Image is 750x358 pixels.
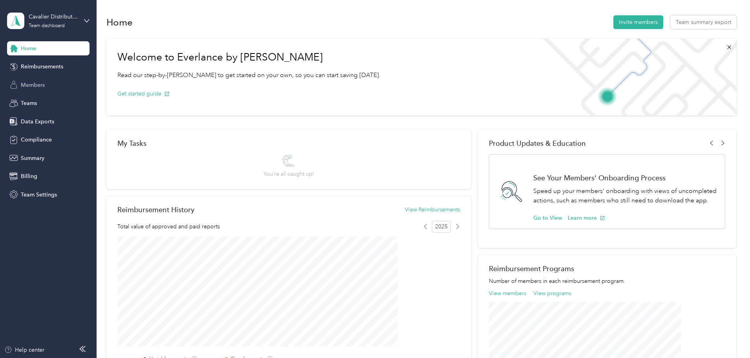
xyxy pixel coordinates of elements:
[489,264,725,273] h2: Reimbursement Programs
[432,221,451,233] span: 2025
[21,172,37,180] span: Billing
[263,170,314,178] span: You’re all caught up!
[21,117,54,126] span: Data Exports
[21,154,44,162] span: Summary
[21,44,36,53] span: Home
[568,214,605,222] button: Learn more
[117,222,220,231] span: Total value of approved and paid reports
[21,99,37,107] span: Teams
[405,206,460,214] button: View Reimbursements
[533,289,571,297] button: View programs
[29,13,78,21] div: Cavalier Distributing Company
[21,136,52,144] span: Compliance
[533,186,717,206] p: Speed up your members' onboarding with views of uncompleted actions, such as members who still ne...
[21,191,57,199] span: Team Settings
[533,214,562,222] button: Go to View
[106,18,133,26] h1: Home
[29,24,65,28] div: Team dashboard
[489,139,586,147] span: Product Updates & Education
[21,62,63,71] span: Reimbursements
[21,81,45,89] span: Members
[117,70,380,80] p: Read our step-by-[PERSON_NAME] to get started on your own, so you can start saving [DATE].
[533,174,717,182] h1: See Your Members' Onboarding Process
[117,206,194,214] h2: Reimbursement History
[117,51,380,64] h1: Welcome to Everlance by [PERSON_NAME]
[117,90,170,98] button: Get started guide
[489,289,526,297] button: View members
[117,139,460,147] div: My Tasks
[670,15,737,29] button: Team summary export
[535,39,736,116] img: Welcome to everlance
[613,15,663,29] button: Invite members
[489,277,725,285] p: Number of members in each reimbursement program.
[706,314,750,358] iframe: Everlance-gr Chat Button Frame
[4,346,44,354] button: Help center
